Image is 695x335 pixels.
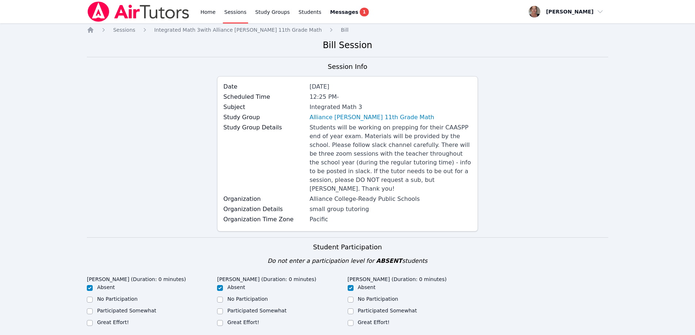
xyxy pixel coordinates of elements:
[227,308,286,313] label: Participated Somewhat
[227,296,268,302] label: No Participation
[97,319,129,325] label: Great Effort!
[217,273,316,284] legend: [PERSON_NAME] (Duration: 0 minutes)
[358,319,390,325] label: Great Effort!
[87,39,608,51] h2: Bill Session
[87,1,190,22] img: Air Tutors
[113,26,135,34] a: Sessions
[154,27,322,33] span: Integrated Math 3 with Alliance [PERSON_NAME] 11th Grade Math
[223,123,305,132] label: Study Group Details
[309,123,471,193] div: Students will be working on prepping for their CAASPP end of year exam. Materials will be provide...
[376,257,402,264] span: ABSENT
[358,284,376,290] label: Absent
[223,113,305,122] label: Study Group
[341,26,348,34] a: Bill
[97,284,115,290] label: Absent
[113,27,135,33] span: Sessions
[309,93,471,101] div: 12:25 PM -
[309,195,471,203] div: Alliance College-Ready Public Schools
[223,103,305,112] label: Subject
[154,26,322,34] a: Integrated Math 3with Alliance [PERSON_NAME] 11th Grade Math
[360,8,368,16] span: 1
[330,8,358,16] span: Messages
[87,26,608,34] nav: Breadcrumb
[223,215,305,224] label: Organization Time Zone
[227,284,245,290] label: Absent
[309,205,471,214] div: small group tutoring
[97,296,138,302] label: No Participation
[358,308,417,313] label: Participated Somewhat
[223,205,305,214] label: Organization Details
[309,82,471,91] div: [DATE]
[341,27,348,33] span: Bill
[223,195,305,203] label: Organization
[87,257,608,265] div: Do not enter a participation level for students
[87,273,186,284] legend: [PERSON_NAME] (Duration: 0 minutes)
[348,273,447,284] legend: [PERSON_NAME] (Duration: 0 minutes)
[309,113,434,122] a: Alliance [PERSON_NAME] 11th Grade Math
[309,215,471,224] div: Pacific
[87,242,608,252] h3: Student Participation
[328,62,367,72] h3: Session Info
[223,82,305,91] label: Date
[358,296,398,302] label: No Participation
[97,308,156,313] label: Participated Somewhat
[223,93,305,101] label: Scheduled Time
[227,319,259,325] label: Great Effort!
[309,103,471,112] div: Integrated Math 3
